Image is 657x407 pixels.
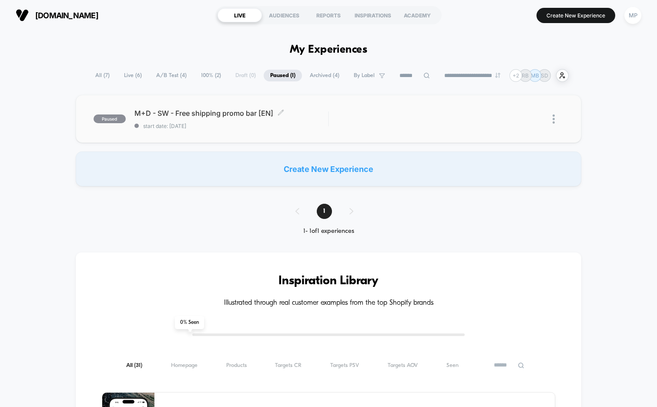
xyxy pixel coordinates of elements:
[89,70,116,81] span: All ( 7 )
[13,8,101,22] button: [DOMAIN_NAME]
[303,70,346,81] span: Archived ( 4 )
[262,8,306,22] div: AUDIENCES
[264,70,302,81] span: Paused ( 1 )
[226,362,247,369] span: Products
[624,7,641,24] div: MP
[134,123,328,129] span: start date: [DATE]
[351,8,395,22] div: INSPIRATIONS
[522,72,529,79] p: RB
[150,70,193,81] span: A/B Test ( 4 )
[134,363,142,368] span: ( 31 )
[175,316,204,329] span: 0 % Seen
[306,8,351,22] div: REPORTS
[541,72,548,79] p: SD
[117,70,148,81] span: Live ( 6 )
[218,8,262,22] div: LIVE
[395,8,439,22] div: ACADEMY
[94,114,126,123] span: paused
[102,299,556,307] h4: Illustrated through real customer examples from the top Shopify brands
[126,362,142,369] span: All
[510,69,522,82] div: + 2
[536,8,615,23] button: Create New Experience
[354,72,375,79] span: By Label
[495,73,500,78] img: end
[35,11,98,20] span: [DOMAIN_NAME]
[290,44,368,56] h1: My Experiences
[531,72,539,79] p: MB
[171,362,198,369] span: Homepage
[317,204,332,219] span: 1
[76,151,582,186] div: Create New Experience
[446,362,459,369] span: Seen
[388,362,418,369] span: Targets AOV
[275,362,302,369] span: Targets CR
[553,114,555,124] img: close
[622,7,644,24] button: MP
[287,228,371,235] div: 1 - 1 of 1 experiences
[102,274,556,288] h3: Inspiration Library
[330,362,359,369] span: Targets PSV
[194,70,228,81] span: 100% ( 2 )
[134,109,328,118] span: M+D - SW - Free shipping promo bar [EN]
[16,9,29,22] img: Visually logo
